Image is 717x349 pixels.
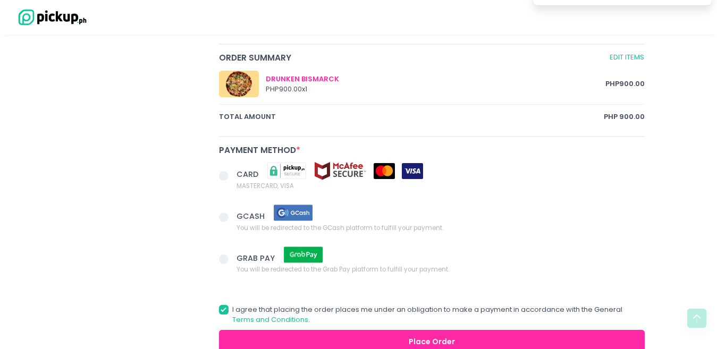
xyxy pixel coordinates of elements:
[219,304,645,325] label: I agree that placing the order places me under an obligation to make a payment in accordance with...
[267,203,320,222] img: gcash
[219,144,645,156] div: Payment Method
[237,211,267,222] span: GCASH
[609,52,645,64] a: Edit Items
[266,74,606,84] div: DRUNKEN BISMARCK
[314,161,367,180] img: mcafee-secure
[402,163,423,179] img: visa
[260,161,314,180] img: pickupsecure
[237,169,260,180] span: CARD
[266,84,606,95] div: PHP 900.00 x 1
[237,180,423,191] span: MASTERCARD, VISA
[237,264,449,275] span: You will be redirected to the Grab Pay platform to fulfill your payment.
[604,112,645,122] span: PHP 900.00
[277,245,330,264] img: grab pay
[219,112,604,122] span: total amount
[374,163,395,179] img: mastercard
[605,79,645,89] span: PHP 900.00
[232,314,308,325] a: Terms and Conditions
[237,252,277,263] span: GRAB PAY
[13,8,88,27] img: logo
[237,222,443,233] span: You will be redirected to the GCash platform to fulfill your payment.
[219,52,608,64] span: Order Summary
